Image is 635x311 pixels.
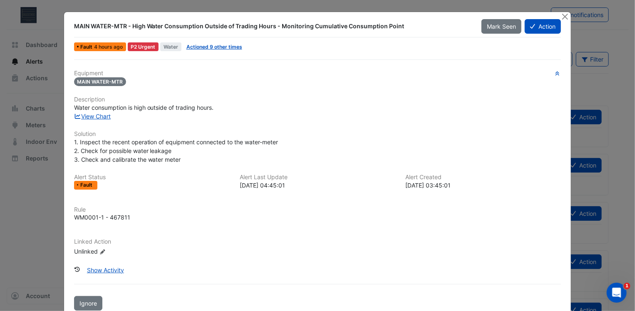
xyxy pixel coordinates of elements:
div: [DATE] 04:45:01 [240,181,395,190]
button: Mark Seen [481,19,521,34]
fa-icon: Edit Linked Action [99,249,106,255]
span: Fault [80,183,94,188]
h6: Alert Created [405,174,561,181]
div: Unlinked [74,247,174,256]
h6: Alert Last Update [240,174,395,181]
div: [DATE] 03:45:01 [405,181,561,190]
button: Close [561,12,569,21]
span: Mark Seen [487,23,516,30]
h6: Solution [74,131,561,138]
h6: Equipment [74,70,561,77]
span: Fri 03-Oct-2025 04:45 BST [94,44,123,50]
a: Actioned 9 other times [186,44,242,50]
span: Water [160,42,181,51]
iframe: Intercom live chat [607,283,627,303]
span: MAIN WATER-MTR [74,77,127,86]
span: Water consumption is high outside of trading hours. [74,104,214,111]
button: Ignore [74,296,102,311]
h6: Description [74,96,561,103]
span: Fault [80,44,94,49]
h6: Alert Status [74,174,230,181]
div: WM0001-1 - 467811 [74,213,130,222]
button: Action [525,19,561,34]
span: 1 [624,283,630,289]
span: 1. Inspect the recent operation of equipment connected to the water-meter 2. Check for possible w... [74,138,278,163]
h6: Rule [74,206,561,213]
h6: Linked Action [74,238,561,245]
button: Show Activity [82,263,129,277]
div: MAIN WATER-MTR - High Water Consumption Outside of Trading Hours - Monitoring Cumulative Consumpt... [74,22,472,30]
a: View Chart [74,113,111,120]
div: P2 Urgent [128,42,159,51]
span: Ignore [79,300,97,307]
